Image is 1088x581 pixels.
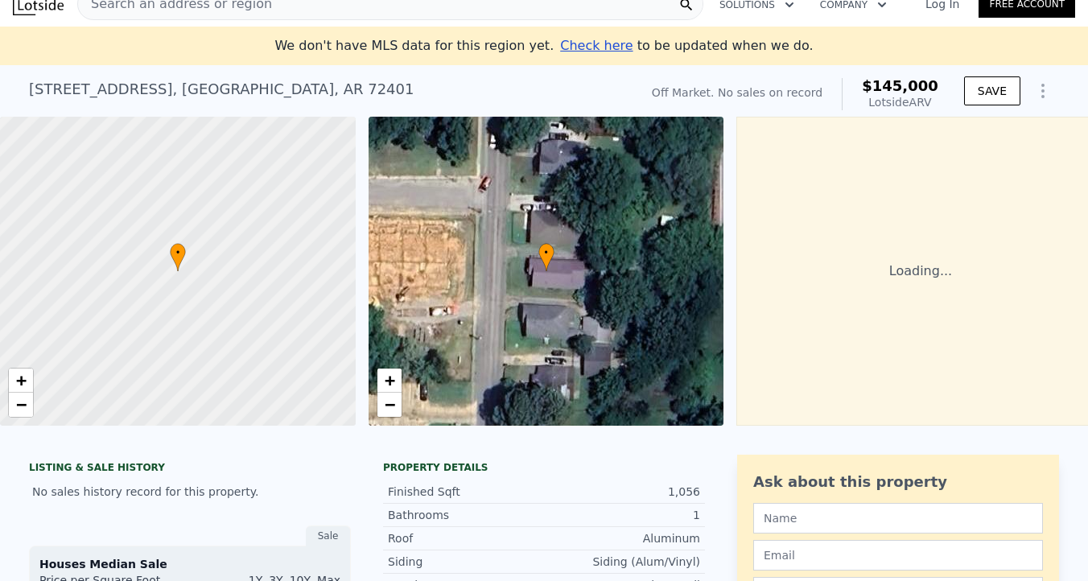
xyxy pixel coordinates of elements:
[1027,75,1059,107] button: Show Options
[29,477,351,506] div: No sales history record for this property.
[560,36,813,56] div: to be updated when we do.
[862,77,938,94] span: $145,000
[274,36,813,56] div: We don't have MLS data for this region yet.
[377,369,402,393] a: Zoom in
[560,38,633,53] span: Check here
[377,393,402,417] a: Zoom out
[388,530,544,546] div: Roof
[544,554,700,570] div: Siding (Alum/Vinyl)
[170,245,186,260] span: •
[383,461,705,474] div: Property details
[388,507,544,523] div: Bathrooms
[9,369,33,393] a: Zoom in
[9,393,33,417] a: Zoom out
[862,94,938,110] div: Lotside ARV
[538,245,554,260] span: •
[384,370,394,390] span: +
[544,530,700,546] div: Aluminum
[306,525,351,546] div: Sale
[16,370,27,390] span: +
[170,243,186,271] div: •
[29,461,351,477] div: LISTING & SALE HISTORY
[29,78,414,101] div: [STREET_ADDRESS] , [GEOGRAPHIC_DATA] , AR 72401
[964,76,1020,105] button: SAVE
[538,243,554,271] div: •
[39,556,340,572] div: Houses Median Sale
[753,471,1043,493] div: Ask about this property
[753,503,1043,534] input: Name
[388,484,544,500] div: Finished Sqft
[544,484,700,500] div: 1,056
[384,394,394,414] span: −
[388,554,544,570] div: Siding
[16,394,27,414] span: −
[753,540,1043,571] input: Email
[544,507,700,523] div: 1
[652,84,822,101] div: Off Market. No sales on record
